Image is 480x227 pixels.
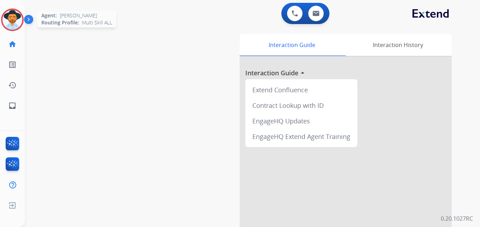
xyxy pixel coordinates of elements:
mat-icon: list_alt [8,60,17,69]
span: Agent: [41,12,57,19]
div: Interaction Guide [240,34,344,56]
div: EngageHQ Extend Agent Training [248,129,355,144]
p: 0.20.1027RC [441,214,473,223]
div: Contract Lookup with ID [248,98,355,113]
mat-icon: history [8,81,17,89]
mat-icon: home [8,40,17,48]
span: Multi Skill ALL [82,19,112,26]
span: Routing Profile: [41,19,79,26]
mat-icon: inbox [8,101,17,110]
img: avatar [2,10,22,30]
div: EngageHQ Updates [248,113,355,129]
div: Extend Confluence [248,82,355,98]
span: [PERSON_NAME] [60,12,97,19]
div: Interaction History [344,34,452,56]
